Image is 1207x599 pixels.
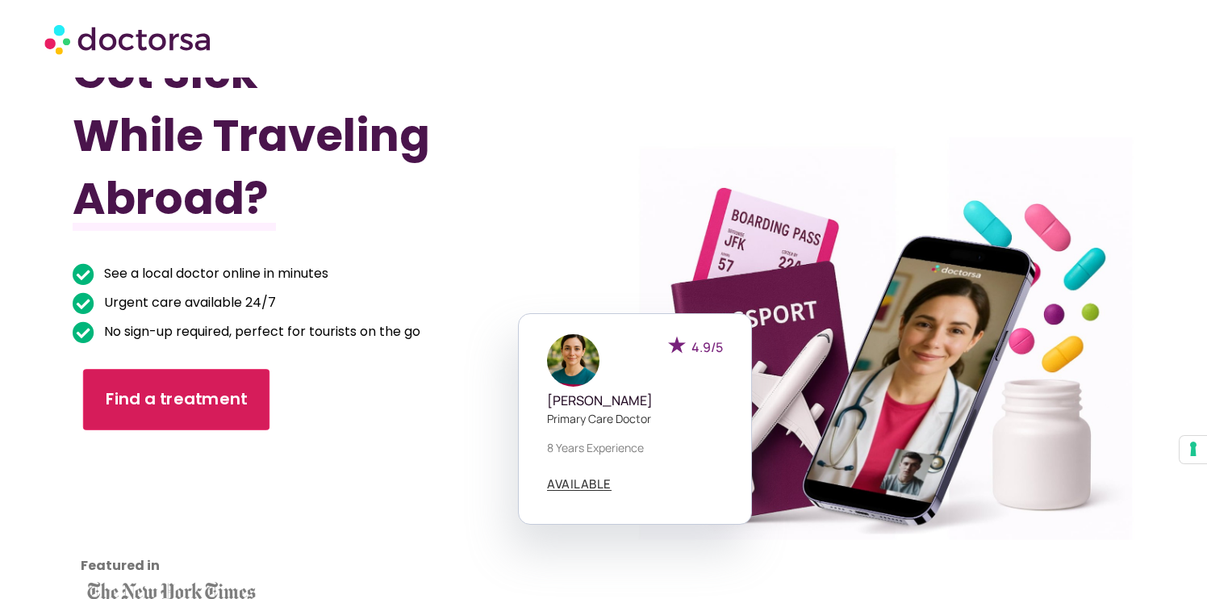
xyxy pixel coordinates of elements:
a: Find a treatment [83,369,269,430]
p: 8 years experience [547,439,723,456]
span: No sign-up required, perfect for tourists on the go [100,320,420,343]
span: See a local doctor online in minutes [100,262,328,285]
a: AVAILABLE [547,478,612,491]
span: Urgent care available 24/7 [100,291,276,314]
h1: Got Sick While Traveling Abroad? [73,41,524,230]
span: 4.9/5 [691,338,723,356]
button: Your consent preferences for tracking technologies [1180,436,1207,463]
p: Primary care doctor [547,410,723,427]
iframe: Customer reviews powered by Trustpilot [81,458,226,579]
span: AVAILABLE [547,478,612,490]
h5: [PERSON_NAME] [547,393,723,408]
span: Find a treatment [106,388,248,412]
strong: Featured in [81,556,160,575]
